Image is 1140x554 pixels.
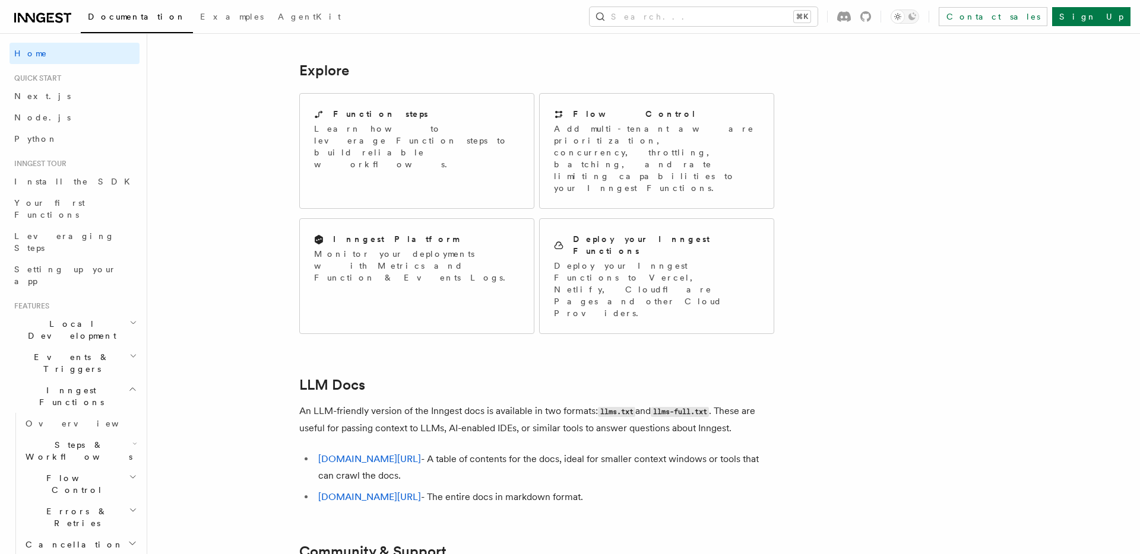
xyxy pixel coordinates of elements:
a: Your first Functions [9,192,140,225]
a: Explore [299,62,349,79]
span: Features [9,301,49,311]
span: Overview [26,419,148,428]
span: Node.js [14,113,71,122]
p: Monitor your deployments with Metrics and Function & Events Logs. [314,248,520,284]
a: Flow ControlAdd multi-tenant aware prioritization, concurrency, throttling, batching, and rate li... [539,93,774,209]
span: Python [14,134,58,144]
span: Examples [200,12,264,21]
span: Next.js [14,91,71,101]
a: Next.js [9,85,140,107]
span: Cancellation [21,539,123,550]
a: Sign Up [1052,7,1130,26]
a: Contact sales [939,7,1047,26]
a: Documentation [81,4,193,33]
a: Overview [21,413,140,434]
code: llms-full.txt [651,407,709,417]
span: Inngest Functions [9,384,128,408]
span: Home [14,47,47,59]
span: Quick start [9,74,61,83]
h2: Function steps [333,108,428,120]
code: llms.txt [598,407,635,417]
span: Documentation [88,12,186,21]
p: An LLM-friendly version of the Inngest docs is available in two formats: and . These are useful f... [299,403,774,437]
a: Leveraging Steps [9,225,140,259]
kbd: ⌘K [794,11,810,23]
span: Leveraging Steps [14,231,115,253]
button: Steps & Workflows [21,434,140,467]
span: Inngest tour [9,159,66,168]
p: Learn how to leverage Function steps to build reliable workflows. [314,123,520,170]
a: LLM Docs [299,377,365,393]
p: Add multi-tenant aware prioritization, concurrency, throttling, batching, and rate limiting capab... [554,123,759,194]
h2: Inngest Platform [333,233,459,245]
span: Steps & Workflows [21,439,132,463]
button: Inngest Functions [9,380,140,413]
h2: Flow Control [573,108,696,120]
span: AgentKit [278,12,341,21]
span: Install the SDK [14,177,137,186]
button: Local Development [9,313,140,346]
span: Setting up your app [14,265,116,286]
button: Flow Control [21,467,140,501]
a: [DOMAIN_NAME][URL] [318,453,421,464]
span: Flow Control [21,472,129,496]
a: Node.js [9,107,140,128]
span: Local Development [9,318,129,342]
h2: Deploy your Inngest Functions [573,233,759,257]
span: Errors & Retries [21,505,129,529]
a: Inngest PlatformMonitor your deployments with Metrics and Function & Events Logs. [299,218,534,334]
a: Examples [193,4,271,32]
li: - A table of contents for the docs, ideal for smaller context windows or tools that can crawl the... [315,451,774,484]
a: Deploy your Inngest FunctionsDeploy your Inngest Functions to Vercel, Netlify, Cloudflare Pages a... [539,218,774,334]
button: Events & Triggers [9,346,140,380]
button: Errors & Retries [21,501,140,534]
button: Toggle dark mode [891,9,919,24]
p: Deploy your Inngest Functions to Vercel, Netlify, Cloudflare Pages and other Cloud Providers. [554,260,759,319]
button: Search...⌘K [590,7,818,26]
li: - The entire docs in markdown format. [315,489,774,505]
a: Setting up your app [9,259,140,292]
a: Python [9,128,140,149]
a: AgentKit [271,4,348,32]
a: Home [9,43,140,64]
a: Function stepsLearn how to leverage Function steps to build reliable workflows. [299,93,534,209]
span: Your first Functions [14,198,85,219]
a: [DOMAIN_NAME][URL] [318,491,421,502]
span: Events & Triggers [9,351,129,375]
a: Install the SDK [9,171,140,192]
